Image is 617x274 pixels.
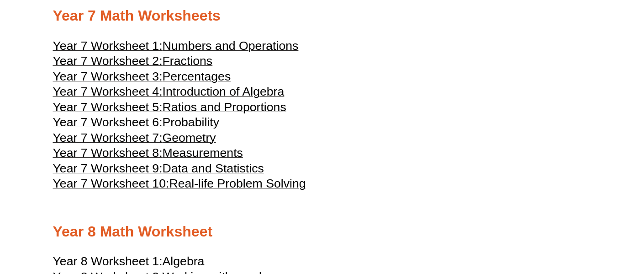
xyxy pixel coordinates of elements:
span: Algebra [163,254,205,268]
a: Year 7 Worksheet 1:Numbers and Operations [53,43,299,52]
span: Year 7 Worksheet 7: [53,131,163,145]
a: Year 7 Worksheet 8:Measurements [53,150,243,159]
a: Year 7 Worksheet 5:Ratios and Proportions [53,104,286,113]
span: Year 7 Worksheet 8: [53,146,163,160]
a: Year 8 Worksheet 1:Algebra [53,258,205,268]
span: Data and Statistics [163,161,264,175]
iframe: Chat Widget [465,171,617,274]
span: Measurements [163,146,243,160]
span: Year 7 Worksheet 4: [53,85,163,98]
span: Year 7 Worksheet 10: [53,177,169,190]
a: Year 7 Worksheet 7:Geometry [53,135,216,144]
span: Introduction of Algebra [163,85,285,98]
span: Year 7 Worksheet 5: [53,100,163,114]
a: Year 7 Worksheet 2:Fractions [53,58,213,67]
span: Fractions [163,54,213,68]
span: Probability [163,115,219,129]
span: Geometry [163,131,216,145]
a: Year 7 Worksheet 9:Data and Statistics [53,166,264,175]
a: Year 7 Worksheet 6:Probability [53,119,220,129]
span: Year 7 Worksheet 2: [53,54,163,68]
span: Year 8 Worksheet 1: [53,254,163,268]
span: Year 7 Worksheet 1: [53,39,163,53]
a: Year 7 Worksheet 4:Introduction of Algebra [53,89,285,98]
h2: Year 8 Math Worksheet [53,222,564,242]
span: Numbers and Operations [163,39,299,53]
a: Year 7 Worksheet 10:Real-life Problem Solving [53,181,306,190]
h2: Year 7 Math Worksheets [53,6,564,26]
span: Year 7 Worksheet 9: [53,161,163,175]
span: Year 7 Worksheet 6: [53,115,163,129]
span: Percentages [163,70,231,83]
a: Year 7 Worksheet 3:Percentages [53,74,231,83]
span: Ratios and Proportions [163,100,286,114]
span: Real-life Problem Solving [169,177,306,190]
span: Year 7 Worksheet 3: [53,70,163,83]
